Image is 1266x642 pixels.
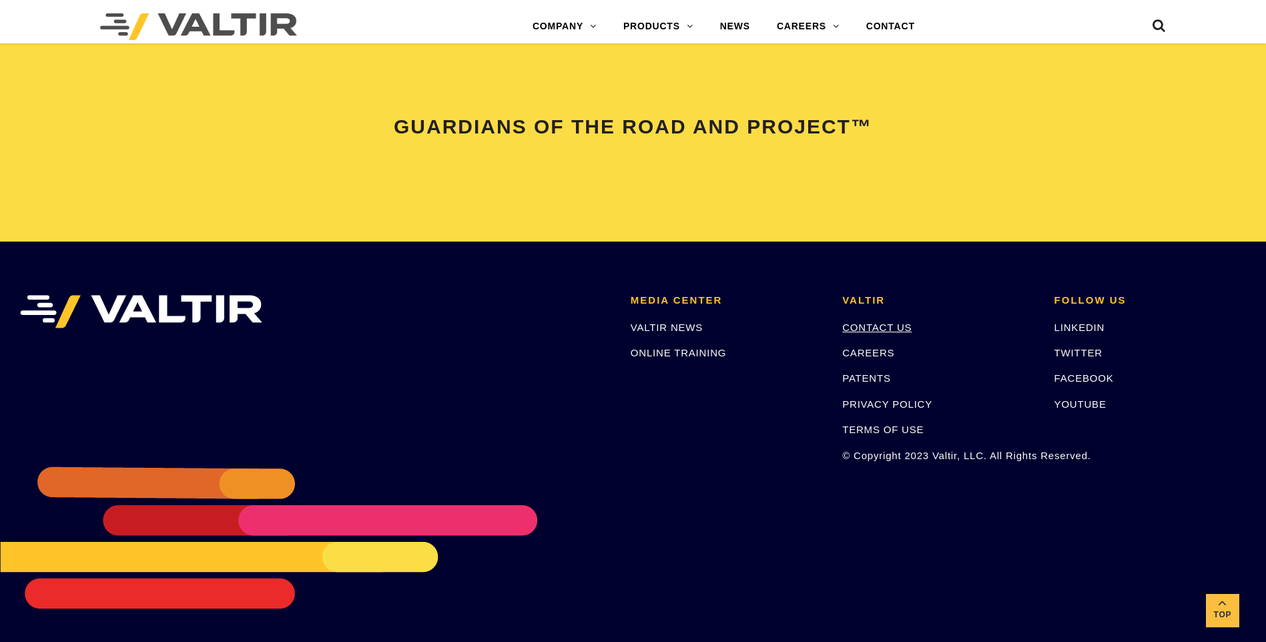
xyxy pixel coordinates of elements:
h2: MEDIA CENTER [631,295,822,306]
a: PRODUCTS [610,13,707,40]
img: VALTIR [20,295,262,328]
a: NEWS [707,13,763,40]
span: Top [1206,607,1239,623]
a: CAREERS [842,347,894,358]
h2: FOLLOW US [1054,295,1246,306]
a: VALTIR NEWS [631,322,703,333]
h2: VALTIR [842,295,1034,306]
a: TERMS OF USE [842,424,924,435]
a: CONTACT US [842,322,912,333]
a: TWITTER [1054,347,1102,358]
a: CONTACT [853,13,928,40]
a: CAREERS [763,13,853,40]
p: © Copyright 2023 Valtir, LLC. All Rights Reserved. [842,448,1034,463]
a: PRIVACY POLICY [842,398,932,410]
a: PATENTS [842,372,891,384]
a: COMPANY [519,13,610,40]
a: YOUTUBE [1054,398,1106,410]
a: FACEBOOK [1054,372,1114,384]
span: GUARDIANS OF THE ROAD AND PROJECT™ [394,115,872,137]
a: ONLINE TRAINING [631,347,726,358]
a: LINKEDIN [1054,322,1105,333]
img: Valtir [100,13,297,40]
a: Top [1206,594,1239,627]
